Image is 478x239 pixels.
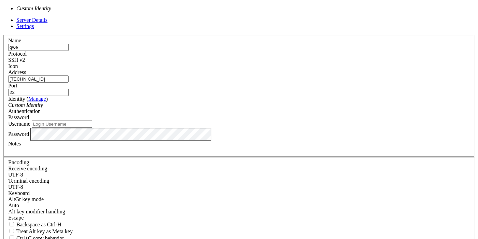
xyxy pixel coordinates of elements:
div: SSH v2 [8,57,470,63]
span: Backspace as Ctrl-H [16,222,61,227]
a: Server Details [16,17,47,23]
span: UTF-8 [8,172,23,178]
label: Password [8,131,29,137]
label: Identity [8,96,48,102]
label: Address [8,69,26,75]
div: Password [8,114,470,121]
label: Controls how the Alt key is handled. Escape: Send an ESC prefix. 8-Bit: Add 128 to the typed char... [8,209,65,214]
input: Server Name [8,44,69,51]
span: Treat Alt key as Meta key [16,228,73,234]
i: Custom Identity [16,5,51,11]
span: Escape [8,215,24,221]
label: Whether the Alt key acts as a Meta key or as a distinct Alt key. [8,228,73,234]
label: Set the expected encoding for data received from the host. If the encodings do not match, visual ... [8,196,44,202]
span: ( ) [27,96,48,102]
label: If true, the backspace should send BS ('\x08', aka ^H). Otherwise the backspace key should send '... [8,222,61,227]
input: Treat Alt key as Meta key [10,229,14,233]
span: SSH v2 [8,57,25,63]
a: Manage [28,96,46,102]
input: Login Username [32,121,92,128]
input: Host Name or IP [8,75,69,83]
label: Set the expected encoding for data received from the host. If the encodings do not match, visual ... [8,166,47,171]
input: Backspace as Ctrl-H [10,222,14,226]
div: UTF-8 [8,184,470,190]
label: Port [8,83,17,88]
label: Username [8,121,30,127]
label: The default terminal encoding. ISO-2022 enables character map translations (like graphics maps). ... [8,178,49,184]
i: Custom Identity [8,102,43,108]
input: Port Number [8,89,69,96]
label: Protocol [8,51,27,57]
span: UTF-8 [8,184,23,190]
span: Password [8,114,29,120]
a: Settings [16,23,34,29]
label: Icon [8,63,18,69]
span: Auto [8,202,19,208]
label: Notes [8,141,21,146]
label: Authentication [8,108,41,114]
div: Escape [8,215,470,221]
div: Auto [8,202,470,209]
div: UTF-8 [8,172,470,178]
label: Encoding [8,159,29,165]
div: Custom Identity [8,102,470,108]
label: Keyboard [8,190,30,196]
label: Name [8,38,21,43]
